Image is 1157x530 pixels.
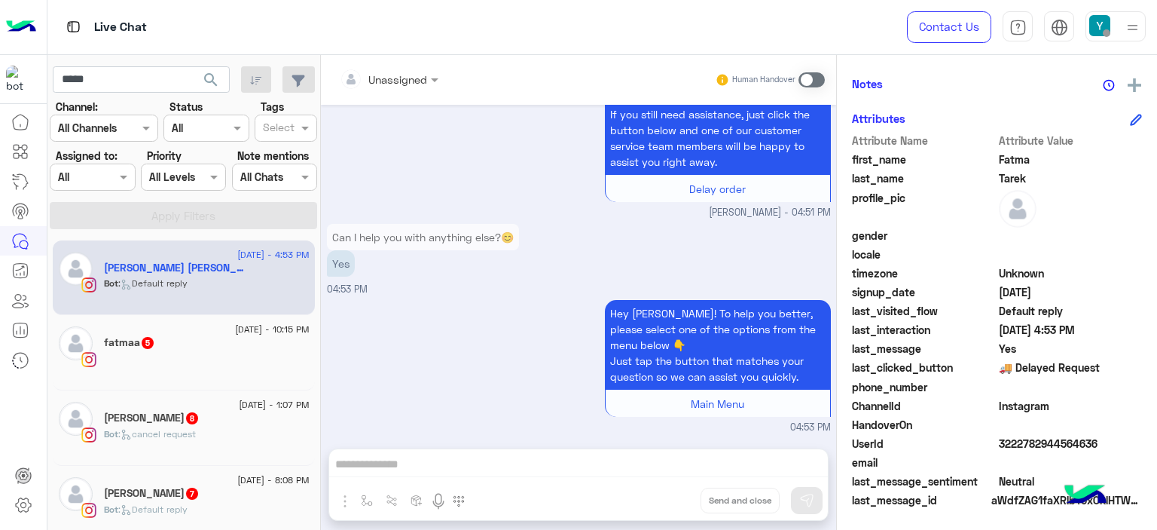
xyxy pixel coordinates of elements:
span: Default reply [999,303,1143,319]
h5: Fatma Essam [104,487,200,500]
span: null [999,417,1143,433]
span: 5 [142,337,154,349]
span: Delay order [689,182,746,195]
img: Instagram [81,352,96,367]
p: 31/8/2025, 4:51 PM [605,38,831,175]
span: [PERSON_NAME] - 04:51 PM [709,206,831,220]
span: [DATE] - 10:15 PM [235,323,309,336]
img: notes [1103,79,1115,91]
span: Main Menu [691,397,744,410]
label: Assigned to: [56,148,118,164]
a: tab [1003,11,1033,43]
span: 🚚 Delayed Request [999,360,1143,375]
span: last_message_id [852,492,988,508]
span: signup_date [852,284,996,300]
img: Instagram [81,503,96,518]
span: : cancel request [118,428,196,440]
label: Priority [147,148,182,164]
span: null [999,228,1143,244]
span: Bot [104,277,118,289]
h6: Attributes [852,112,905,125]
p: 31/8/2025, 4:53 PM [327,250,355,277]
span: null [999,247,1143,262]
span: gender [852,228,996,244]
span: null [999,455,1143,470]
button: Send and close [701,488,780,513]
label: Note mentions [237,148,309,164]
img: hulul-logo.png [1059,470,1112,522]
span: last_message_sentiment [852,473,996,489]
small: Human Handover [732,74,795,86]
span: : Default reply [118,504,188,515]
span: 04:53 PM [790,421,831,435]
img: 317874714732967 [6,66,33,93]
span: Attribute Name [852,133,996,149]
span: 7 [186,488,198,500]
img: Instagram [81,427,96,443]
span: timezone [852,265,996,281]
label: Channel: [56,99,98,115]
button: search [193,66,230,99]
span: 8 [999,398,1143,414]
span: 2025-08-31T13:53:06.252Z [999,322,1143,338]
span: null [999,379,1143,395]
label: Status [169,99,203,115]
img: defaultAdmin.png [59,402,93,436]
span: ChannelId [852,398,996,414]
span: 0 [999,473,1143,489]
span: [DATE] - 1:07 PM [239,398,309,412]
span: Unknown [999,265,1143,281]
span: Attribute Value [999,133,1143,149]
span: last_message [852,341,996,357]
img: defaultAdmin.png [59,252,93,286]
span: 8 [186,412,198,424]
h5: Fatma Ashour [104,412,200,424]
span: UserId [852,436,996,452]
h5: fatmaa [104,336,155,349]
span: phone_number [852,379,996,395]
a: Contact Us [907,11,991,43]
span: profile_pic [852,190,996,225]
span: first_name [852,152,996,167]
span: 3222782944564636 [999,436,1143,452]
img: tab [1051,19,1068,36]
span: 04:53 PM [327,283,368,295]
span: aWdfZAG1faXRlbToxOklHTWVzc2FnZAUlEOjE3ODQxNDYxODU3MTcyNzQwOjM0MDI4MjM2Njg0MTcxMDMwMTI0NDI2MDAwNDk... [991,492,1142,508]
span: Yes [999,341,1143,357]
span: Fatma [999,152,1143,167]
span: Bot [104,504,118,515]
span: email [852,455,996,470]
span: locale [852,247,996,262]
p: 31/8/2025, 4:53 PM [605,300,831,390]
span: 2025-08-22T14:12:05.524Z [999,284,1143,300]
img: defaultAdmin.png [999,190,1036,228]
img: Logo [6,11,36,43]
button: Apply Filters [50,202,317,229]
img: add [1128,78,1141,92]
label: Tags [261,99,284,115]
span: last_name [852,170,996,186]
div: Select [261,119,295,139]
img: Instagram [81,277,96,293]
img: profile [1123,18,1142,37]
img: defaultAdmin.png [59,326,93,360]
span: last_interaction [852,322,996,338]
p: 31/8/2025, 4:53 PM [327,224,519,250]
img: defaultAdmin.png [59,477,93,511]
span: [DATE] - 4:53 PM [237,248,309,262]
span: [DATE] - 8:08 PM [237,473,309,487]
h5: Fatma Tarek [104,262,248,274]
span: last_clicked_button [852,360,996,375]
span: HandoverOn [852,417,996,433]
span: : Default reply [118,277,188,289]
span: search [202,71,220,89]
span: last_visited_flow [852,303,996,319]
img: tab [1009,19,1027,36]
span: Bot [104,428,118,440]
img: userImage [1089,15,1110,36]
span: Tarek [999,170,1143,186]
h6: Notes [852,77,883,90]
p: Live Chat [94,17,147,38]
img: tab [64,17,83,36]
